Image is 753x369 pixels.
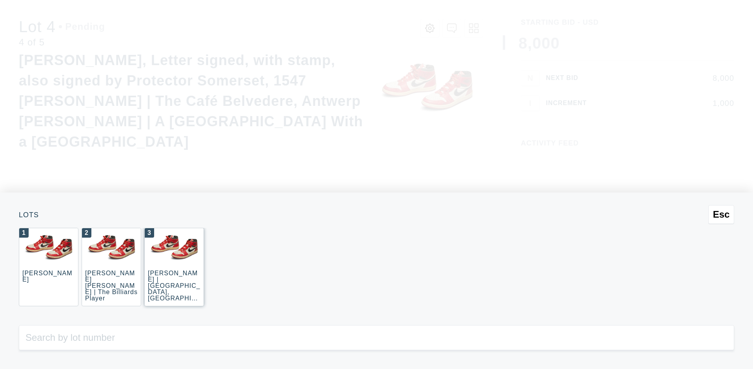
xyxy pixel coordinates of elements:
[82,228,91,238] div: 2
[19,325,734,350] input: Search by lot number
[708,205,734,224] button: Esc
[145,228,154,238] div: 3
[19,228,29,238] div: 1
[85,270,138,302] div: [PERSON_NAME] [PERSON_NAME] | The Billiards Player
[19,211,734,218] div: Lots
[713,209,730,220] span: Esc
[22,270,72,283] div: [PERSON_NAME]
[148,270,200,333] div: [PERSON_NAME] | [GEOGRAPHIC_DATA], [GEOGRAPHIC_DATA] ([GEOGRAPHIC_DATA], [GEOGRAPHIC_DATA])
